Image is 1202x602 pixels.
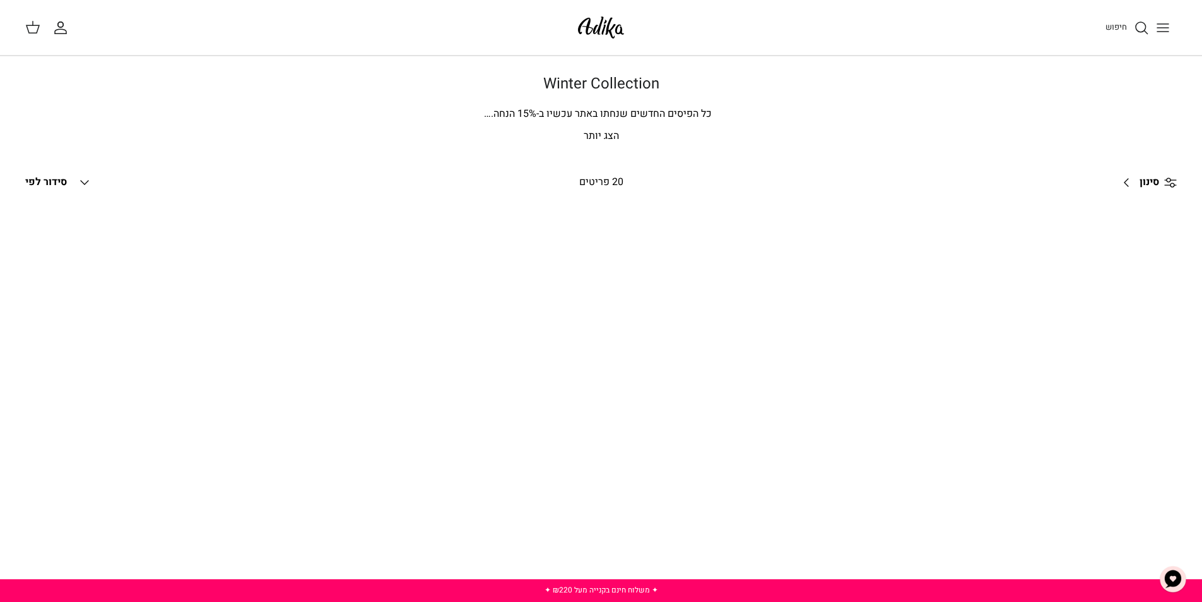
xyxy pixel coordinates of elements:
button: צ'אט [1154,560,1192,598]
button: Toggle menu [1149,14,1177,42]
span: סידור לפי [25,174,67,190]
a: החשבון שלי [53,20,73,35]
h1: Winter Collection [160,75,1043,93]
a: חיפוש [1105,20,1149,35]
span: כל הפיסים החדשים שנחתו באתר עכשיו ב- [536,106,712,121]
button: סידור לפי [25,169,92,196]
a: סינון [1114,167,1177,198]
div: 20 פריטים [468,174,734,191]
img: Adika IL [574,13,628,42]
span: 15 [517,106,529,121]
span: סינון [1140,174,1159,191]
span: % הנחה. [484,106,536,121]
a: ✦ משלוח חינם בקנייה מעל ₪220 ✦ [545,584,658,596]
span: חיפוש [1105,21,1127,33]
p: הצג יותר [160,128,1043,145]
